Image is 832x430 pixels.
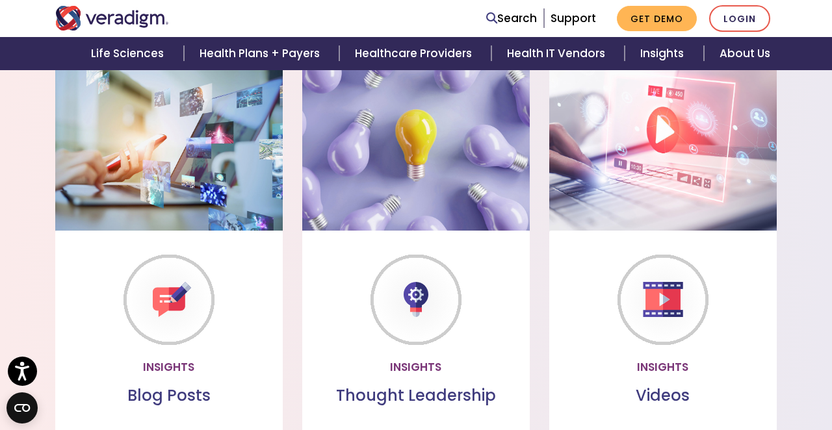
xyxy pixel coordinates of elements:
a: Life Sciences [75,37,183,70]
a: Search [486,10,537,27]
a: Health Plans + Payers [184,37,339,70]
p: Insights [66,359,272,376]
a: Health IT Vendors [491,37,625,70]
a: Support [551,10,596,26]
a: Get Demo [617,6,697,31]
p: Insights [313,359,519,376]
a: About Us [704,37,786,70]
a: Login [709,5,770,32]
h3: Blog Posts [66,386,272,405]
a: Healthcare Providers [339,37,491,70]
iframe: Drift Chat Widget [582,336,816,414]
h3: Videos [560,386,766,405]
a: Insights [625,37,703,70]
button: Open CMP widget [6,392,38,424]
img: Veradigm logo [55,6,169,31]
h3: Thought Leadership [313,386,519,405]
p: Insights [560,359,766,376]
